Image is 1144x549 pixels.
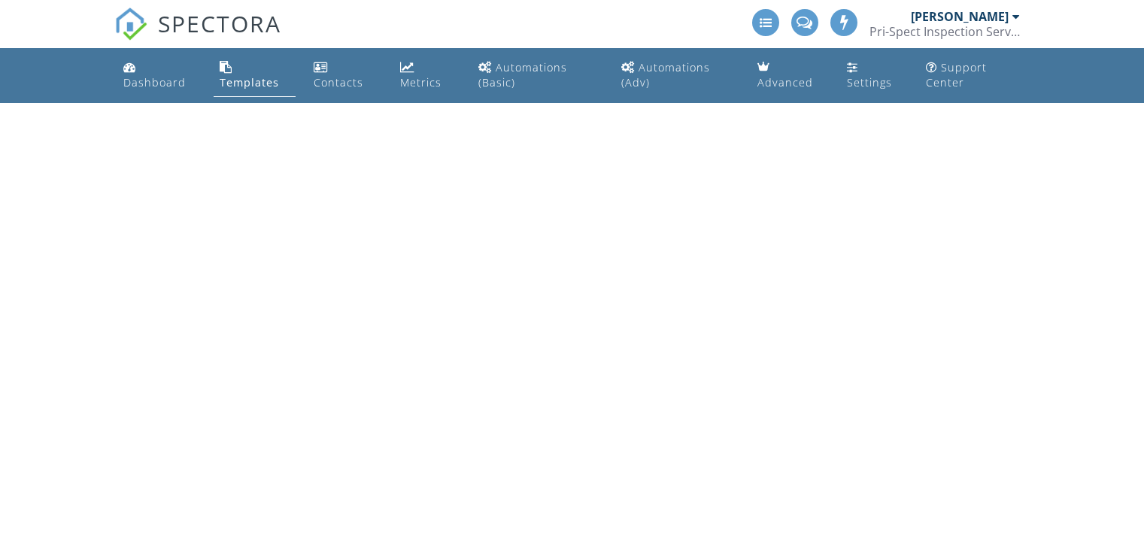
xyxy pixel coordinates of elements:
img: The Best Home Inspection Software - Spectora [114,8,147,41]
div: [PERSON_NAME] [911,9,1009,24]
a: SPECTORA [114,20,281,52]
a: Metrics [394,54,460,97]
div: Dashboard [123,75,186,89]
a: Settings [841,54,908,97]
div: Automations (Basic) [478,60,567,89]
a: Dashboard [117,54,202,97]
div: Settings [847,75,892,89]
div: Templates [220,75,279,89]
div: Contacts [314,75,363,89]
a: Contacts [308,54,381,97]
div: Support Center [926,60,987,89]
a: Support Center [920,54,1027,97]
div: Pri-Spect Inspection Services [869,24,1020,39]
div: Automations (Adv) [621,60,710,89]
div: Advanced [757,75,813,89]
span: SPECTORA [158,8,281,39]
a: Templates [214,54,296,97]
a: Automations (Basic) [472,54,604,97]
a: Automations (Advanced) [615,54,739,97]
div: Metrics [400,75,442,89]
a: Advanced [751,54,829,97]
